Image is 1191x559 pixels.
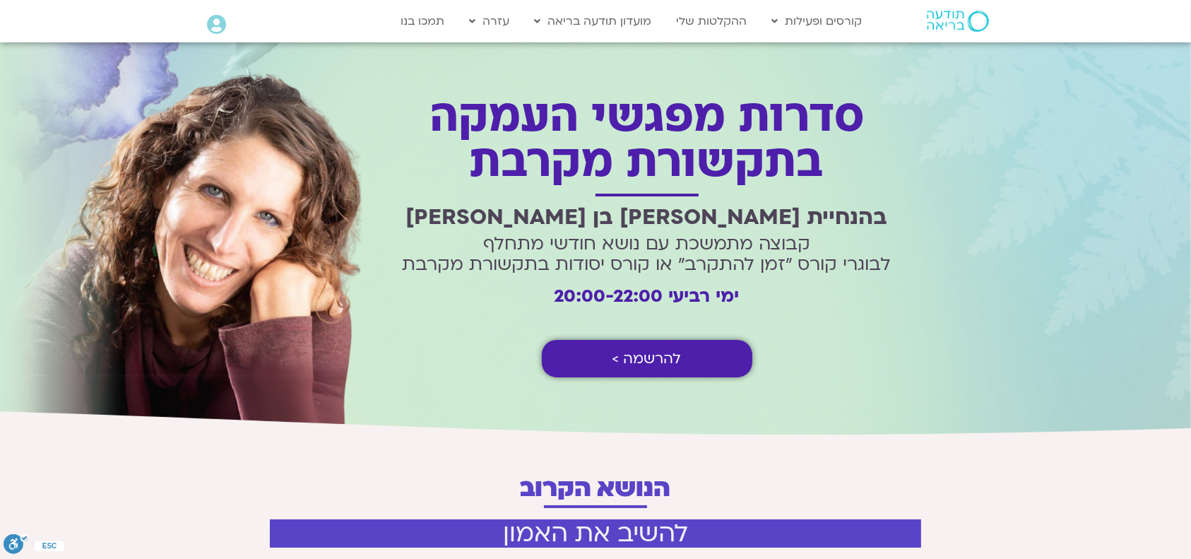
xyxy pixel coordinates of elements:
h1: סדרות מפגשי העמקה בתקשורת מקרבת [396,95,898,185]
span: להרשמה > [612,351,682,367]
h2: הנושא הקרוב [228,476,963,501]
h2: קבוצה מתמשכת עם נושא חודשי מתחלף לבוגרי קורס ״זמן להתקרב״ או קורס יסודות בתקשורת מקרבת [396,234,898,275]
a: מועדון תודעה בריאה [527,8,658,35]
a: להרשמה > [542,340,752,377]
h2: להשיב את האמון [270,519,921,548]
a: תמכו בנו [393,8,451,35]
a: ההקלטות שלי [669,8,754,35]
a: עזרה [462,8,516,35]
a: קורסים ופעילות [764,8,869,35]
h2: בהנחיית [PERSON_NAME] בן [PERSON_NAME] [396,205,898,230]
strong: ימי רביעי 20:00-22:00 [555,284,740,308]
img: תודעה בריאה [927,11,989,32]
